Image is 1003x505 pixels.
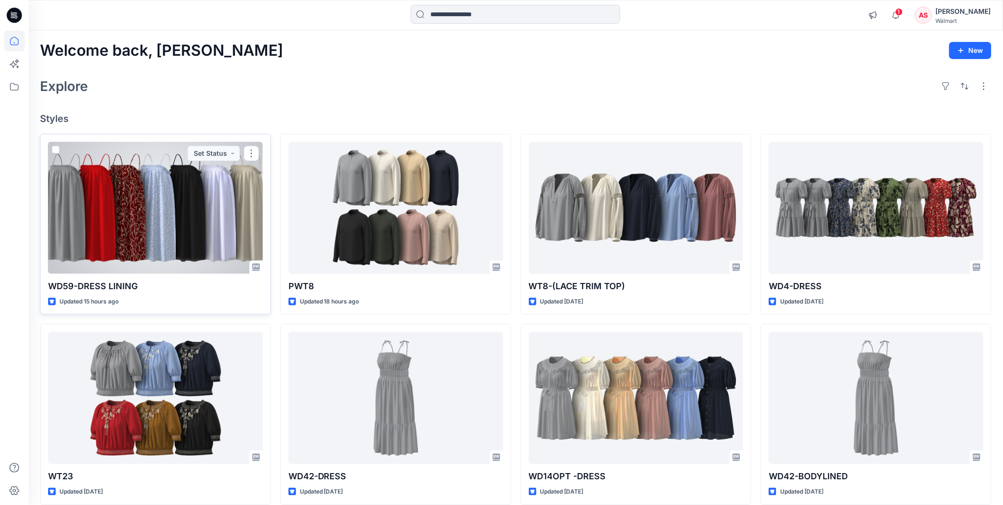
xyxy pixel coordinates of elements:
[40,113,992,124] h4: Styles
[529,332,744,464] a: WD14OPT -DRESS
[288,142,503,274] a: PWT8
[529,280,744,293] p: WT8-(LACE TRIM TOP)
[48,280,263,293] p: WD59-DRESS LINING
[300,297,359,307] p: Updated 18 hours ago
[780,297,824,307] p: Updated [DATE]
[936,6,991,17] div: [PERSON_NAME]
[48,332,263,464] a: WT23
[895,8,903,16] span: 1
[288,280,503,293] p: PWT8
[949,42,992,59] button: New
[288,332,503,464] a: WD42-DRESS
[288,470,503,483] p: WD42-DRESS
[529,470,744,483] p: WD14OPT -DRESS
[40,79,88,94] h2: Explore
[915,7,932,24] div: AS
[769,142,983,274] a: WD4-DRESS
[300,487,343,497] p: Updated [DATE]
[540,297,584,307] p: Updated [DATE]
[60,487,103,497] p: Updated [DATE]
[529,142,744,274] a: WT8-(LACE TRIM TOP)
[48,142,263,274] a: WD59-DRESS LINING
[936,17,991,24] div: Walmart
[60,297,119,307] p: Updated 15 hours ago
[769,280,983,293] p: WD4-DRESS
[540,487,584,497] p: Updated [DATE]
[780,487,824,497] p: Updated [DATE]
[40,42,283,60] h2: Welcome back, [PERSON_NAME]
[769,332,983,464] a: WD42-BODYLINED
[48,470,263,483] p: WT23
[769,470,983,483] p: WD42-BODYLINED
